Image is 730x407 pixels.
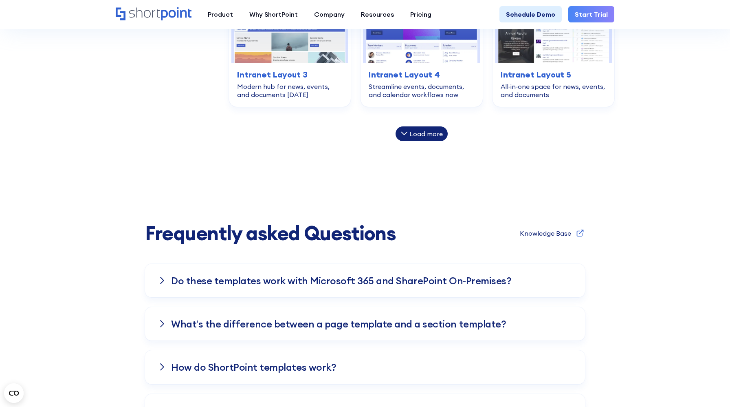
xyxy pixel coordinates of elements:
a: Pricing [402,6,440,22]
div: Knowledge Base [520,230,571,237]
div: Company [314,9,345,19]
a: Start Trial [568,6,614,22]
h3: Do these templates work with Microsoft 365 and SharePoint On-Premises? [171,275,511,286]
div: Pricing [410,9,431,19]
h3: How do ShortPoint templates work? [171,362,336,372]
a: Home [116,7,191,21]
div: Why ShortPoint [249,9,298,19]
iframe: Chat Widget [689,368,730,407]
h3: Intranet Layout 3 [237,69,343,81]
div: Load more [409,131,443,137]
a: Resources [353,6,402,22]
div: Load more [396,126,448,141]
button: Open CMP widget [4,383,24,403]
div: Product [208,9,233,19]
div: All‑in‑one space for news, events, and documents [501,82,606,99]
h3: Intranet Layout 5 [501,69,606,81]
a: Why ShortPoint [241,6,306,22]
div: Streamline events, documents, and calendar workflows now [369,82,474,99]
div: Modern hub for news, events, and documents [DATE] [237,82,343,99]
span: Frequently asked Questions [145,223,396,244]
h3: Intranet Layout 4 [369,69,474,81]
a: Company [306,6,353,22]
a: Product [200,6,241,22]
a: Schedule Demo [499,6,562,22]
h3: What’s the difference between a page template and a section template? [171,319,506,329]
a: Knowledge Base [520,228,585,239]
div: Resources [361,9,394,19]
